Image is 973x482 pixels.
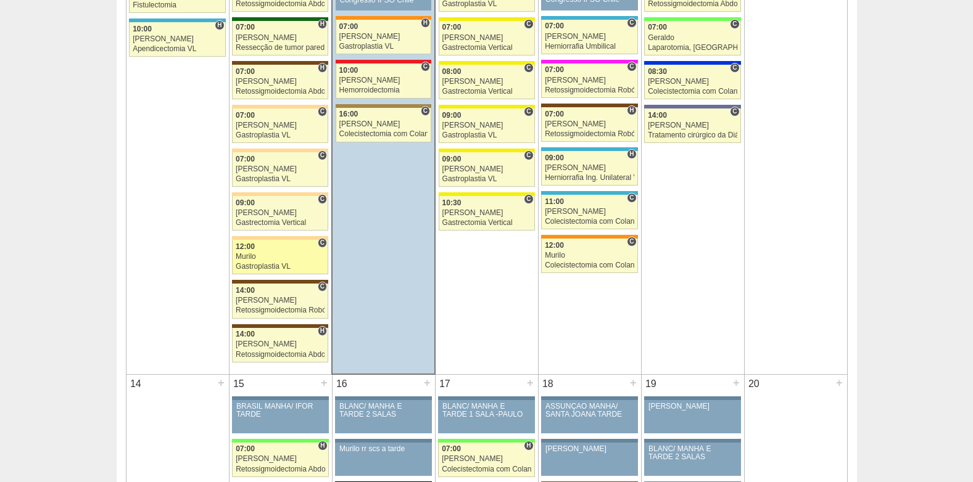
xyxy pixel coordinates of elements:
span: 08:30 [648,67,667,76]
div: 17 [436,375,455,393]
div: [PERSON_NAME] [133,35,222,43]
a: H 07:00 [PERSON_NAME] Retossigmoidectomia Abdominal VL [232,443,328,477]
div: 14 [126,375,146,393]
div: [PERSON_NAME] [442,34,531,42]
a: BLANC/ MANHÃ E TARDE 2 SALAS [335,400,431,433]
span: Consultório [524,194,533,204]
div: Retossigmoidectomia Robótica [545,86,634,94]
div: [PERSON_NAME] [339,120,428,128]
span: Consultório [421,62,430,71]
div: Key: Aviso [438,396,534,400]
span: 10:00 [133,25,152,33]
a: H 07:00 [PERSON_NAME] Gastroplastia VL [336,20,431,54]
div: Key: Aviso [232,396,328,400]
span: Consultório [318,194,327,204]
span: Consultório [730,63,739,73]
a: C 08:00 [PERSON_NAME] Gastrectomia Vertical [439,65,535,99]
span: Consultório [627,18,636,28]
span: 14:00 [648,111,667,120]
div: ASSUNÇÃO MANHÃ/ SANTA JOANA TARDE [545,402,634,419]
div: Murilo [236,253,325,261]
div: [PERSON_NAME] [236,78,325,86]
div: [PERSON_NAME] [442,78,531,86]
div: [PERSON_NAME] [236,209,325,217]
div: Apendicectomia VL [133,45,222,53]
div: Colecistectomia com Colangiografia VL [545,218,634,226]
span: Consultório [318,150,327,160]
div: Key: Santa Rita [439,105,535,108]
div: Ressecção de tumor parede abdominal pélvica [236,44,325,52]
div: BLANC/ MANHÃ E TARDE 2 SALAS [339,402,428,419]
div: [PERSON_NAME] [545,76,634,84]
div: Herniorrafia Ing. Unilateral VL [545,174,634,182]
div: [PERSON_NAME] [236,121,325,129]
a: C 08:30 [PERSON_NAME] Colecistectomia com Colangiografia VL [644,65,740,99]
span: 07:00 [545,22,564,30]
a: C 12:00 Murilo Colecistectomia com Colangiografia VL [541,239,637,273]
div: + [731,375,742,391]
div: Key: Pro Matre [541,60,637,63]
div: Key: Santa Joana [232,324,328,328]
div: Gastroplastia VL [442,131,531,139]
span: 09:00 [442,155,462,163]
div: Retossigmoidectomia Abdominal VL [236,351,325,359]
span: Consultório [524,107,533,116]
div: BLANC/ MANHÃ E TARDE 1 SALA -PAULO [442,402,531,419]
div: [PERSON_NAME] [648,402,737,411]
div: Gastroplastia VL [339,43,428,51]
div: [PERSON_NAME] [545,120,634,128]
span: 11:00 [545,197,564,206]
div: Key: Santa Rita [439,149,535,152]
span: Consultório [524,63,533,73]
span: Hospital [524,441,533,451]
span: 12:00 [236,242,255,251]
span: Consultório [627,193,636,203]
div: Key: Neomater [541,147,637,151]
div: Fistulectomia [133,1,222,9]
div: Gastrectomia Vertical [442,219,531,227]
a: C 07:00 [PERSON_NAME] Retossigmoidectomia Robótica [541,63,637,98]
span: Hospital [627,149,636,159]
span: Hospital [318,19,327,29]
div: Gastrectomia Vertical [442,44,531,52]
span: Consultório [421,106,430,116]
div: Key: Santa Joana [232,280,328,284]
div: [PERSON_NAME] [442,209,531,217]
span: 07:00 [648,23,667,31]
a: [PERSON_NAME] [644,400,740,433]
div: Key: Santa Rita [439,17,535,21]
span: 10:30 [442,198,462,207]
div: Key: Bartira [232,192,328,196]
a: C 14:00 [PERSON_NAME] Retossigmoidectomia Robótica [232,284,328,318]
div: 18 [539,375,558,393]
span: 07:00 [236,444,255,453]
div: + [422,375,433,391]
div: BLANC/ MANHÃ E TARDE 2 SALAS [648,445,737,461]
div: Key: Brasil [644,17,740,21]
div: [PERSON_NAME] [236,165,325,173]
div: Key: Aviso [335,439,431,443]
div: Key: Santa Joana [541,104,637,107]
div: [PERSON_NAME] [339,76,428,84]
div: [PERSON_NAME] [648,78,737,86]
div: Key: São Luiz - SCS [541,235,637,239]
div: Geraldo [648,34,737,42]
a: BLANC/ MANHÃ E TARDE 1 SALA -PAULO [438,400,534,433]
div: Key: Aviso [541,396,637,400]
span: 09:00 [236,198,255,207]
div: Key: Aviso [541,439,637,443]
div: Key: Santa Joana [232,61,328,65]
a: H 07:00 [PERSON_NAME] Ressecção de tumor parede abdominal pélvica [232,21,328,55]
div: Key: Brasil [232,439,328,443]
div: Key: Aviso [335,396,431,400]
div: [PERSON_NAME] [236,455,325,463]
div: + [319,375,329,391]
div: Gastroplastia VL [236,131,325,139]
span: 07:00 [236,67,255,76]
a: [PERSON_NAME] [541,443,637,476]
div: [PERSON_NAME] [236,340,325,348]
span: Hospital [627,105,636,115]
a: H 09:00 [PERSON_NAME] Herniorrafia Ing. Unilateral VL [541,151,637,186]
div: 20 [745,375,764,393]
div: [PERSON_NAME] [545,164,634,172]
